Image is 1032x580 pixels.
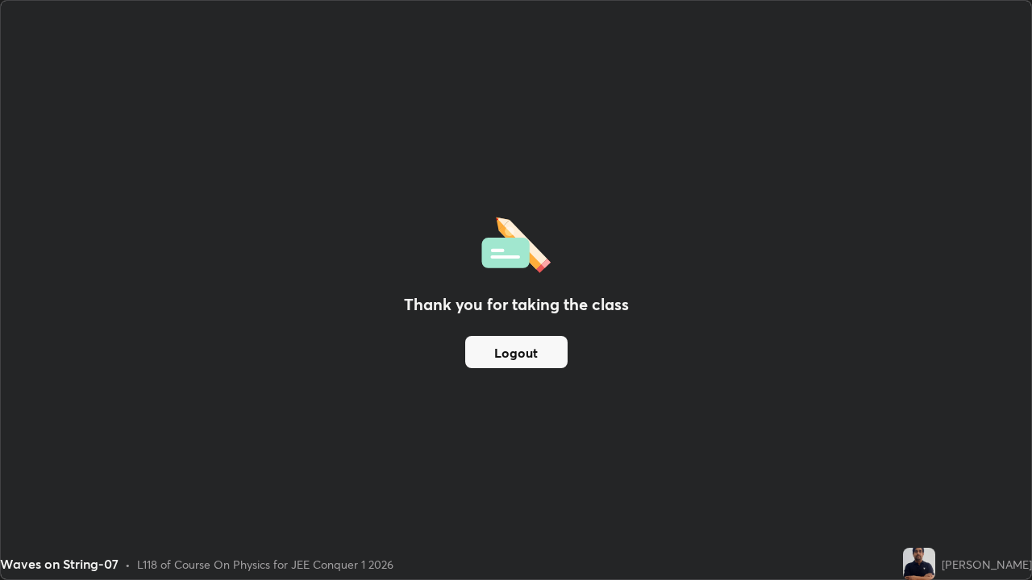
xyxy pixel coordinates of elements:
div: [PERSON_NAME] [942,556,1032,573]
h2: Thank you for taking the class [404,292,629,317]
div: • [125,556,131,573]
button: Logout [465,336,568,368]
img: 7ef12e9526204b6db105cf6f6d810fe9.jpg [903,548,935,580]
img: offlineFeedback.1438e8b3.svg [481,212,551,273]
div: L118 of Course On Physics for JEE Conquer 1 2026 [137,556,393,573]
